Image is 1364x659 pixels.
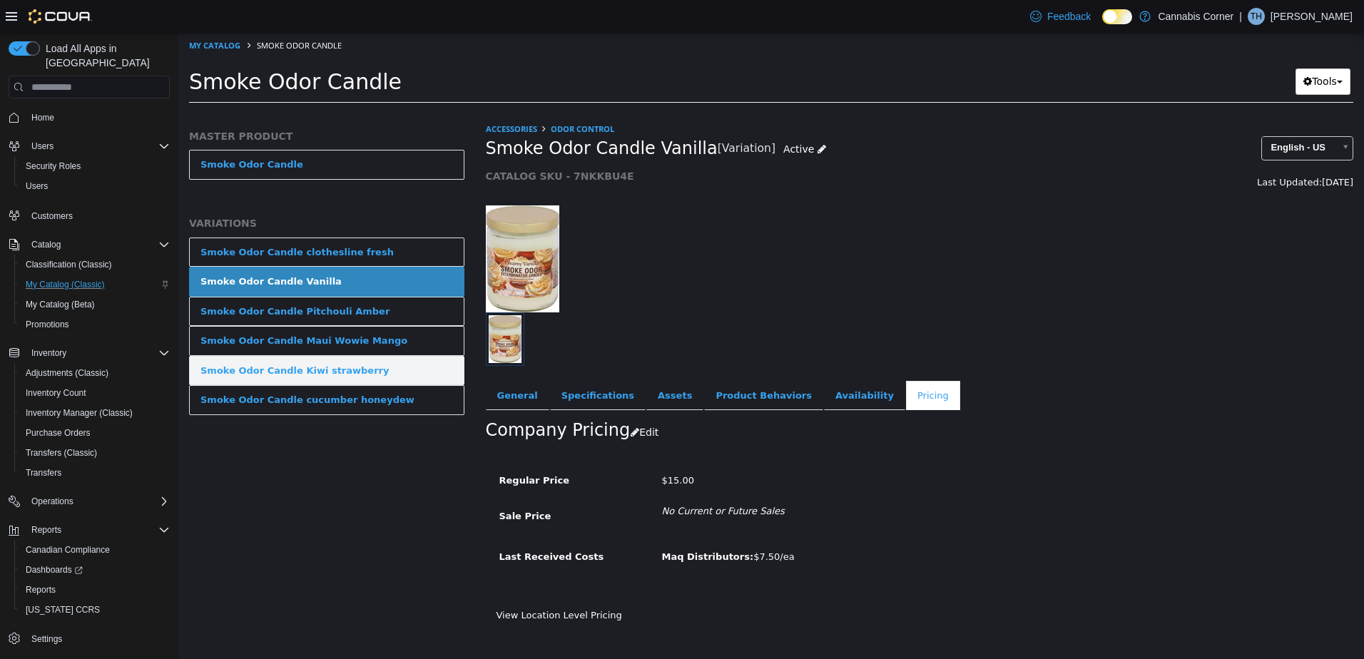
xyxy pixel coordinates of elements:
button: Reports [14,580,175,600]
span: Transfers [26,467,61,479]
button: Customers [3,205,175,225]
button: Edit [452,387,488,413]
button: Promotions [14,315,175,334]
a: Home [26,109,60,126]
a: Purchase Orders [20,424,96,441]
a: Dashboards [14,560,175,580]
span: Promotions [26,319,69,330]
i: No Current or Future Sales [483,473,606,484]
button: Transfers [14,463,175,483]
small: [Variation] [539,111,597,122]
button: Users [14,176,175,196]
a: Product Behaviors [526,348,645,378]
span: Inventory Manager (Classic) [26,407,133,419]
button: Operations [3,491,175,511]
span: My Catalog (Beta) [20,296,170,313]
a: My Catalog (Beta) [20,296,101,313]
a: My Catalog (Classic) [20,276,111,293]
button: Inventory Manager (Classic) [14,403,175,423]
a: Adjustments (Classic) [20,364,114,382]
a: Promotions [20,316,75,333]
span: Canadian Compliance [20,541,170,558]
a: Classification (Classic) [20,256,118,273]
a: General [307,348,371,378]
span: Transfers (Classic) [26,447,97,459]
span: Dashboards [26,564,83,576]
span: TH [1251,8,1262,25]
span: Canadian Compliance [26,544,110,556]
span: English - US [1084,104,1156,126]
a: Smoke Odor Candle [11,117,286,147]
button: Canadian Compliance [14,540,175,560]
a: Specifications [372,348,467,378]
span: Smoke Odor Candle [11,36,223,61]
span: Inventory Count [26,387,86,399]
a: Reports [20,581,61,598]
span: Home [26,108,170,126]
button: Transfers (Classic) [14,443,175,463]
span: Reports [31,524,61,536]
button: Operations [26,493,79,510]
span: Users [20,178,170,195]
span: Dashboards [20,561,170,578]
span: Active [605,111,636,122]
span: Reports [20,581,170,598]
h5: MASTER PRODUCT [11,97,286,110]
span: My Catalog (Classic) [26,279,105,290]
button: Home [3,107,175,128]
img: 150 [307,173,381,280]
a: Dashboards [20,561,88,578]
span: Catalog [31,239,61,250]
span: Smoke Odor Candle Vanilla [307,105,539,127]
div: Smoke Odor Candle clothesline fresh [22,213,215,227]
span: Customers [26,206,170,224]
span: Inventory [31,347,66,359]
button: Catalog [26,236,66,253]
span: Catalog [26,236,170,253]
button: Catalog [3,235,175,255]
span: My Catalog (Beta) [26,299,95,310]
a: Feedback [1024,2,1096,31]
div: Smoke Odor Candle Vanilla [22,242,163,256]
a: English - US [1083,103,1175,128]
a: Availability [646,348,727,378]
span: Reports [26,521,170,538]
a: Transfers (Classic) [20,444,103,461]
a: Assets [468,348,525,378]
span: Security Roles [26,160,81,172]
span: My Catalog (Classic) [20,276,170,293]
span: Last Updated: [1079,144,1144,155]
button: Inventory [3,343,175,363]
span: Purchase Orders [26,427,91,439]
a: [US_STATE] CCRS [20,601,106,618]
a: Inventory Manager (Classic) [20,404,138,422]
a: Canadian Compliance [20,541,116,558]
h5: VARIATIONS [11,184,286,197]
button: Reports [26,521,67,538]
h5: CATALOG SKU - 7NKKBU4E [307,137,953,150]
button: My Catalog (Classic) [14,275,175,295]
a: ACCESSORIES [307,91,359,101]
img: Cova [29,9,92,24]
span: Load All Apps in [GEOGRAPHIC_DATA] [40,41,170,70]
div: Smoke Odor Candle Maui Wowie Mango [22,301,229,315]
a: Customers [26,208,78,225]
button: Settings [3,628,175,649]
p: [PERSON_NAME] [1271,8,1353,25]
span: Users [31,141,54,152]
p: Cannabis Corner [1158,8,1233,25]
div: Tania Hines [1248,8,1265,25]
span: Classification (Classic) [26,259,112,270]
span: $7.50/ea [483,518,616,529]
a: Pricing [728,348,782,378]
a: Transfers [20,464,67,481]
span: Promotions [20,316,170,333]
span: Transfers (Classic) [20,444,170,461]
a: Inventory Count [20,384,92,402]
input: Dark Mode [1102,9,1132,24]
span: Inventory Count [20,384,170,402]
button: Users [3,136,175,156]
a: My Catalog [11,7,62,18]
span: $15.00 [483,442,516,453]
span: Customers [31,210,73,222]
